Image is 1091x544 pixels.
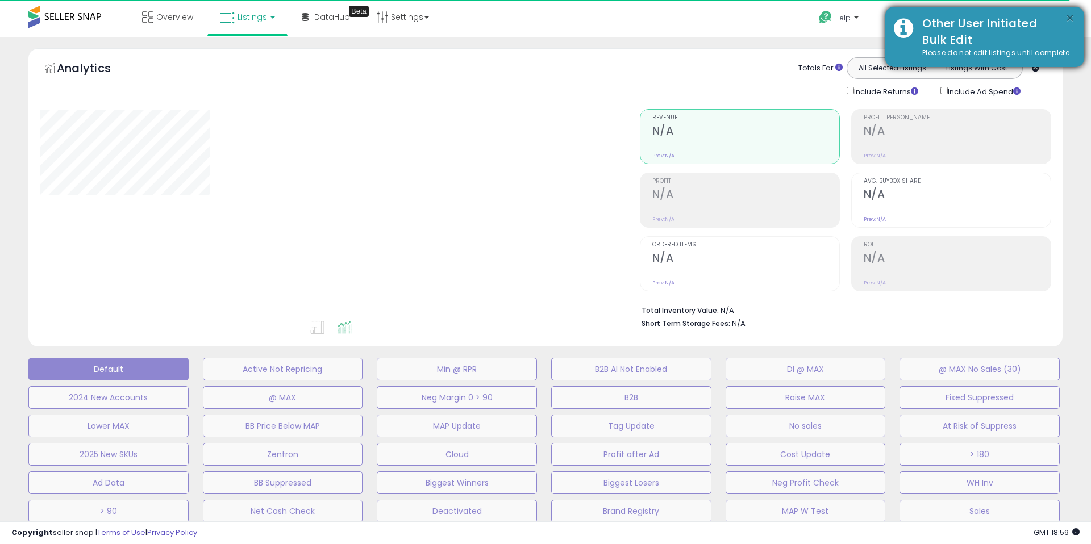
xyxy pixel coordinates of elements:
[864,216,886,223] small: Prev: N/A
[97,527,145,538] a: Terms of Use
[652,124,839,140] h2: N/A
[864,178,1051,185] span: Avg. Buybox Share
[864,115,1051,121] span: Profit [PERSON_NAME]
[28,358,189,380] button: Default
[377,471,537,494] button: Biggest Winners
[314,11,350,23] span: DataHub
[203,415,363,437] button: BB Price Below MAP
[377,443,537,466] button: Cloud
[652,152,674,159] small: Prev: N/A
[726,358,886,380] button: DI @ MAX
[28,415,189,437] button: Lower MAX
[726,386,886,409] button: Raise MAX
[900,443,1060,466] button: > 180
[57,60,133,79] h5: Analytics
[652,188,839,203] h2: N/A
[28,386,189,409] button: 2024 New Accounts
[147,527,197,538] a: Privacy Policy
[900,471,1060,494] button: WH Inv
[864,124,1051,140] h2: N/A
[838,85,932,98] div: Include Returns
[28,500,189,522] button: > 90
[850,61,935,76] button: All Selected Listings
[11,528,197,538] div: seller snap | |
[203,358,363,380] button: Active Not Repricing
[810,2,870,37] a: Help
[203,500,363,522] button: Net Cash Check
[642,306,719,315] b: Total Inventory Value:
[934,61,1019,76] button: Listings With Cost
[726,443,886,466] button: Cost Update
[932,85,1039,98] div: Include Ad Spend
[11,527,53,538] strong: Copyright
[900,358,1060,380] button: @ MAX No Sales (30)
[377,415,537,437] button: MAP Update
[377,500,537,522] button: Deactivated
[642,319,730,328] b: Short Term Storage Fees:
[349,6,369,17] div: Tooltip anchor
[900,386,1060,409] button: Fixed Suppressed
[864,188,1051,203] h2: N/A
[652,252,839,267] h2: N/A
[864,242,1051,248] span: ROI
[732,318,746,329] span: N/A
[914,15,1076,48] div: Other User Initiated Bulk Edit
[28,443,189,466] button: 2025 New SKUs
[914,48,1076,58] div: Please do not edit listings until complete.
[726,415,886,437] button: No sales
[818,10,832,24] i: Get Help
[377,358,537,380] button: Min @ RPR
[203,471,363,494] button: BB Suppressed
[1034,527,1080,538] span: 2025-08-11 18:59 GMT
[652,115,839,121] span: Revenue
[551,415,711,437] button: Tag Update
[900,500,1060,522] button: Sales
[864,279,886,286] small: Prev: N/A
[238,11,267,23] span: Listings
[652,242,839,248] span: Ordered Items
[652,216,674,223] small: Prev: N/A
[726,500,886,522] button: MAP W Test
[864,252,1051,267] h2: N/A
[551,471,711,494] button: Biggest Losers
[156,11,193,23] span: Overview
[551,443,711,466] button: Profit after Ad
[377,386,537,409] button: Neg Margin 0 > 90
[652,279,674,286] small: Prev: N/A
[203,443,363,466] button: Zentron
[652,178,839,185] span: Profit
[551,500,711,522] button: Brand Registry
[798,63,843,74] div: Totals For
[835,13,851,23] span: Help
[900,415,1060,437] button: At Risk of Suppress
[551,386,711,409] button: B2B
[203,386,363,409] button: @ MAX
[551,358,711,380] button: B2B AI Not Enabled
[864,152,886,159] small: Prev: N/A
[642,303,1043,316] li: N/A
[726,471,886,494] button: Neg Profit Check
[1065,11,1075,26] button: ×
[28,471,189,494] button: Ad Data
